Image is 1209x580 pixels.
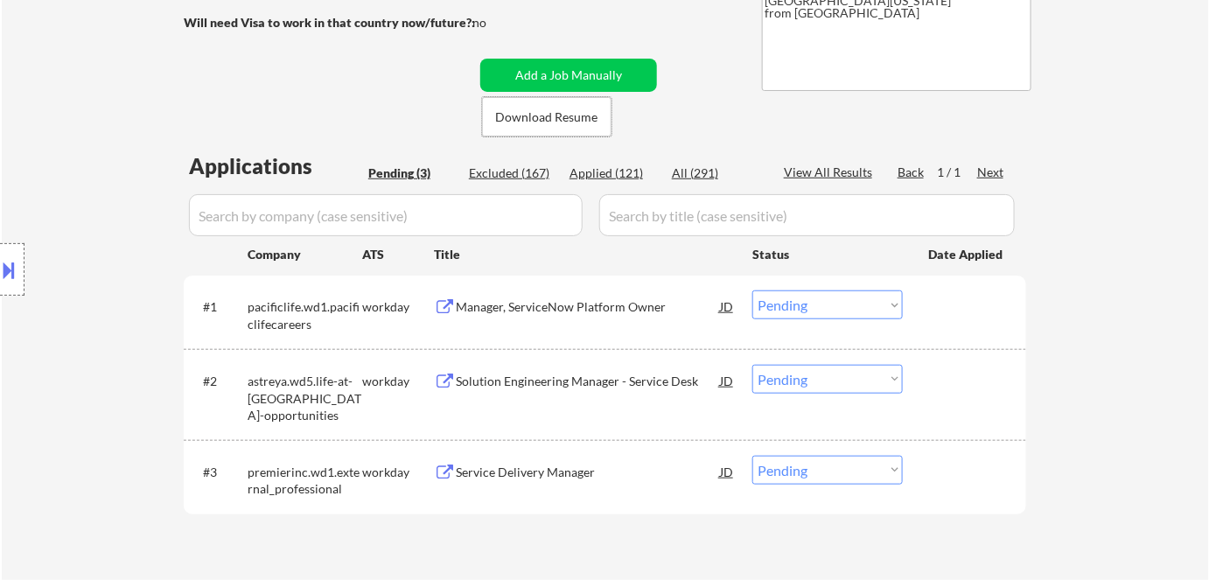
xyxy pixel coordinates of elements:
div: Next [977,164,1005,181]
button: Download Resume [482,97,611,136]
div: View All Results [784,164,877,181]
div: workday [362,373,434,390]
div: 1 / 1 [937,164,977,181]
div: JD [718,365,736,396]
strong: Will need Visa to work in that country now/future?: [184,15,475,30]
div: Manager, ServiceNow Platform Owner [456,298,720,316]
div: workday [362,298,434,316]
div: Solution Engineering Manager - Service Desk [456,373,720,390]
div: #3 [203,464,234,481]
button: Add a Job Manually [480,59,657,92]
div: no [472,14,522,31]
input: Search by company (case sensitive) [189,194,583,236]
div: Title [434,246,736,263]
div: workday [362,464,434,481]
div: JD [718,290,736,322]
div: Back [898,164,926,181]
div: All (291) [672,164,759,182]
div: Excluded (167) [469,164,556,182]
div: Pending (3) [368,164,456,182]
div: premierinc.wd1.external_professional [248,464,362,498]
div: Applied (121) [570,164,657,182]
div: ATS [362,246,434,263]
div: Status [752,238,903,269]
input: Search by title (case sensitive) [599,194,1015,236]
div: Service Delivery Manager [456,464,720,481]
div: JD [718,456,736,487]
div: Date Applied [928,246,1005,263]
